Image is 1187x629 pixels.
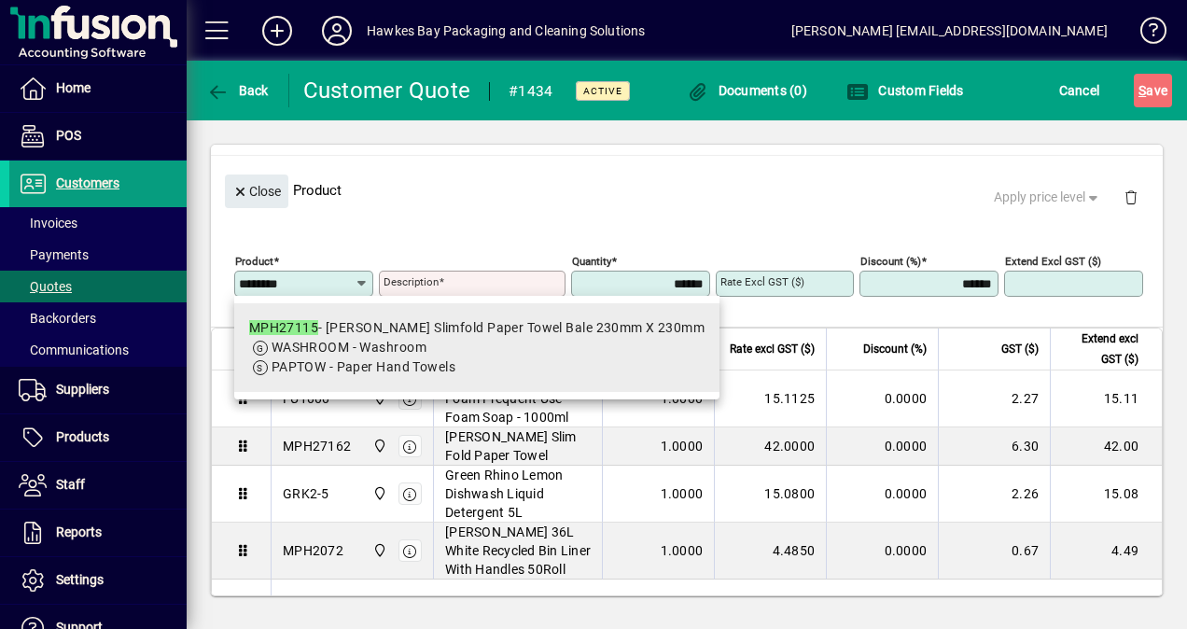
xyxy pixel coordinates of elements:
[211,156,1163,224] div: Product
[583,85,622,97] span: Active
[9,239,187,271] a: Payments
[1062,328,1138,370] span: Extend excl GST ($)
[303,76,471,105] div: Customer Quote
[19,216,77,231] span: Invoices
[384,275,439,288] mat-label: Description
[826,523,938,580] td: 0.0000
[9,414,187,461] a: Products
[9,207,187,239] a: Invoices
[9,113,187,160] a: POS
[509,77,552,106] div: #1434
[9,510,187,556] a: Reports
[232,176,281,207] span: Close
[514,114,624,147] button: Product History
[661,437,704,455] span: 1.0000
[368,436,389,456] span: Central
[826,427,938,466] td: 0.0000
[9,462,187,509] a: Staff
[720,275,804,288] mat-label: Rate excl GST ($)
[202,74,273,107] button: Back
[56,477,85,492] span: Staff
[9,557,187,604] a: Settings
[368,483,389,504] span: Central
[661,484,704,503] span: 1.0000
[572,255,611,268] mat-label: Quantity
[681,74,812,107] button: Documents (0)
[445,427,591,465] span: [PERSON_NAME] Slim Fold Paper Towel
[187,74,289,107] app-page-header-button: Back
[726,389,815,408] div: 15.1125
[225,175,288,208] button: Close
[686,83,807,98] span: Documents (0)
[661,541,704,560] span: 1.0000
[1054,74,1105,107] button: Cancel
[56,128,81,143] span: POS
[842,74,969,107] button: Custom Fields
[19,311,96,326] span: Backorders
[994,188,1102,207] span: Apply price level
[986,181,1110,215] button: Apply price level
[56,80,91,95] span: Home
[1050,523,1162,580] td: 4.49
[826,466,938,523] td: 0.0000
[307,14,367,48] button: Profile
[863,339,927,359] span: Discount (%)
[1138,76,1167,105] span: ave
[938,370,1050,427] td: 2.27
[9,271,187,302] a: Quotes
[235,255,273,268] mat-label: Product
[19,279,72,294] span: Quotes
[9,334,187,366] a: Communications
[938,427,1050,466] td: 6.30
[791,16,1108,46] div: [PERSON_NAME] [EMAIL_ADDRESS][DOMAIN_NAME]
[206,83,269,98] span: Back
[9,302,187,334] a: Backorders
[1005,255,1101,268] mat-label: Extend excl GST ($)
[1134,74,1172,107] button: Save
[1050,370,1162,427] td: 15.11
[56,524,102,539] span: Reports
[19,342,129,357] span: Communications
[249,320,319,335] em: MPH27115
[272,359,455,374] span: PAPTOW - Paper Hand Towels
[283,541,343,560] div: MPH2072
[938,523,1050,580] td: 0.67
[445,523,591,579] span: [PERSON_NAME] 36L White Recycled Bin Liner With Handles 50Roll
[220,182,293,199] app-page-header-button: Close
[445,466,591,522] span: Green Rhino Lemon Dishwash Liquid Detergent 5L
[1126,4,1164,64] a: Knowledge Base
[846,83,964,98] span: Custom Fields
[19,247,89,262] span: Payments
[9,65,187,112] a: Home
[56,175,119,190] span: Customers
[826,370,938,427] td: 0.0000
[1109,189,1153,205] app-page-header-button: Delete
[938,466,1050,523] td: 2.26
[1138,83,1146,98] span: S
[367,16,646,46] div: Hawkes Bay Packaging and Cleaning Solutions
[1001,339,1039,359] span: GST ($)
[1050,466,1162,523] td: 15.08
[56,382,109,397] span: Suppliers
[726,484,815,503] div: 15.0800
[247,14,307,48] button: Add
[56,572,104,587] span: Settings
[860,255,921,268] mat-label: Discount (%)
[272,340,426,355] span: WASHROOM - Washroom
[272,580,1162,628] div: .10c per bag
[1050,427,1162,466] td: 42.00
[283,484,329,503] div: GRK2-5
[9,367,187,413] a: Suppliers
[283,437,351,455] div: MPH27162
[1109,175,1153,219] button: Delete
[56,429,109,444] span: Products
[368,540,389,561] span: Central
[726,541,815,560] div: 4.4850
[726,437,815,455] div: 42.0000
[249,318,705,338] div: - [PERSON_NAME] Slimfold Paper Towel Bale 230mm X 230mm
[234,303,720,392] mat-option: MPH27115 - Matthews Slimfold Paper Towel Bale 230mm X 230mm
[1059,76,1100,105] span: Cancel
[730,339,815,359] span: Rate excl GST ($)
